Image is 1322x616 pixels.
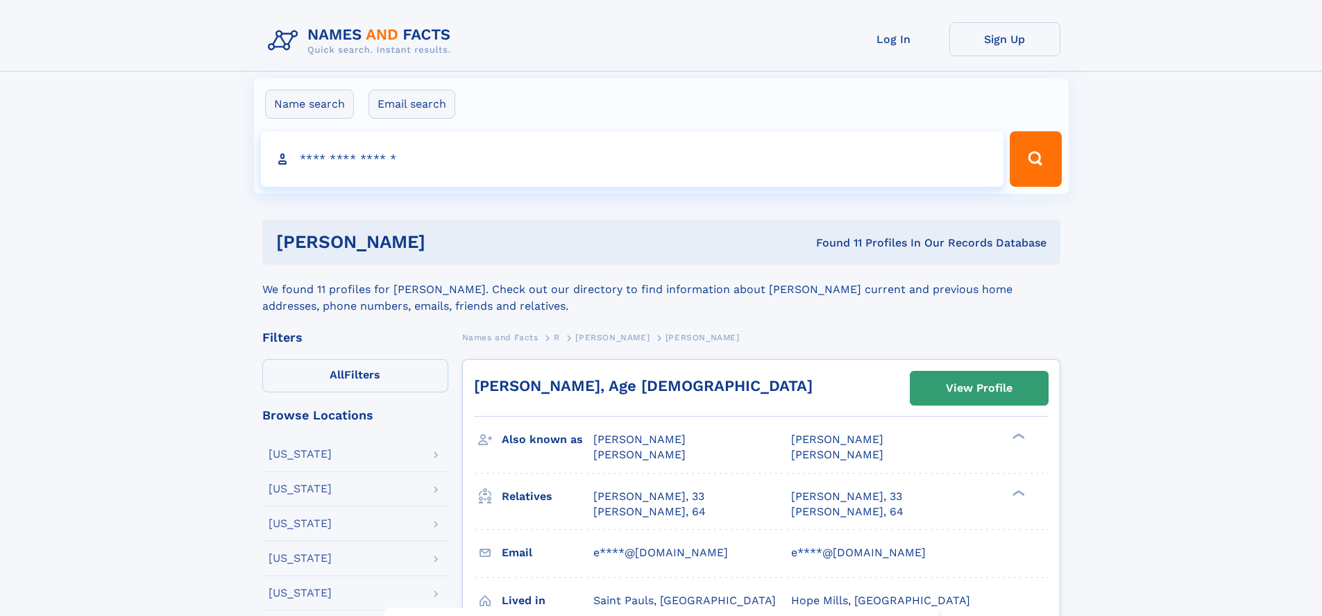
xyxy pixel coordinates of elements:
div: ❯ [1009,488,1026,497]
a: Log In [838,22,949,56]
div: Browse Locations [262,409,448,422]
a: [PERSON_NAME], 64 [791,504,904,519]
button: Search Button [1010,131,1061,187]
div: [US_STATE] [269,483,332,494]
span: [PERSON_NAME] [791,448,883,461]
label: Name search [265,90,354,119]
a: [PERSON_NAME], Age [DEMOGRAPHIC_DATA] [474,377,813,394]
div: View Profile [946,372,1012,404]
span: [PERSON_NAME] [791,433,883,446]
a: R [554,328,560,346]
div: [US_STATE] [269,553,332,564]
span: All [330,368,344,381]
div: We found 11 profiles for [PERSON_NAME]. Check out our directory to find information about [PERSON... [262,265,1060,315]
span: [PERSON_NAME] [666,333,740,342]
h3: Relatives [502,485,593,508]
h3: Lived in [502,589,593,613]
a: Names and Facts [462,328,539,346]
h3: Also known as [502,428,593,451]
a: [PERSON_NAME] [575,328,650,346]
label: Email search [368,90,455,119]
span: [PERSON_NAME] [575,333,650,342]
img: Logo Names and Facts [262,22,462,60]
span: [PERSON_NAME] [593,433,686,446]
label: Filters [262,359,448,392]
h1: [PERSON_NAME] [276,233,621,251]
div: [US_STATE] [269,588,332,599]
a: [PERSON_NAME], 64 [593,504,706,519]
a: Sign Up [949,22,1060,56]
div: Found 11 Profiles In Our Records Database [620,235,1046,251]
a: [PERSON_NAME], 33 [593,489,704,504]
div: [US_STATE] [269,518,332,529]
a: View Profile [910,372,1048,405]
span: R [554,333,560,342]
input: search input [261,131,1004,187]
span: Saint Pauls, [GEOGRAPHIC_DATA] [593,594,776,607]
a: [PERSON_NAME], 33 [791,489,902,504]
div: ❯ [1009,432,1026,441]
div: Filters [262,331,448,344]
h3: Email [502,541,593,565]
div: [US_STATE] [269,449,332,460]
span: [PERSON_NAME] [593,448,686,461]
span: Hope Mills, [GEOGRAPHIC_DATA] [791,594,970,607]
